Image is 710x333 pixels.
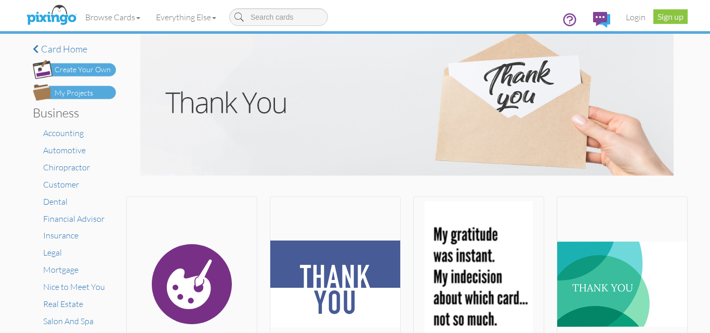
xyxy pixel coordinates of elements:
[33,106,108,119] h3: Business
[43,230,78,241] a: Insurance
[43,214,104,224] a: Financial Advisor
[43,264,78,275] a: Mortgage
[593,12,610,28] img: comments.svg
[55,88,93,99] div: My Projects
[43,179,79,190] a: Customer
[55,64,111,75] div: Create Your Own
[33,84,116,101] img: my-projects-button.png
[43,145,86,155] a: Automotive
[653,9,688,24] a: Sign up
[148,4,224,30] a: Everything Else
[43,282,105,292] a: Nice to Meet You
[43,196,68,207] a: Dental
[43,247,62,258] a: Legal
[43,162,90,172] a: Chiropractor
[43,299,83,309] a: Real Estate
[618,4,653,30] a: Login
[43,316,94,326] a: Salon And Spa
[229,8,328,26] input: Search cards
[33,44,116,55] a: Card home
[24,3,79,29] img: pixingo logo
[77,4,148,30] a: Browse Cards
[33,60,116,79] img: create-own-button.png
[140,34,674,176] img: thank-you.jpg
[43,128,84,138] a: Accounting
